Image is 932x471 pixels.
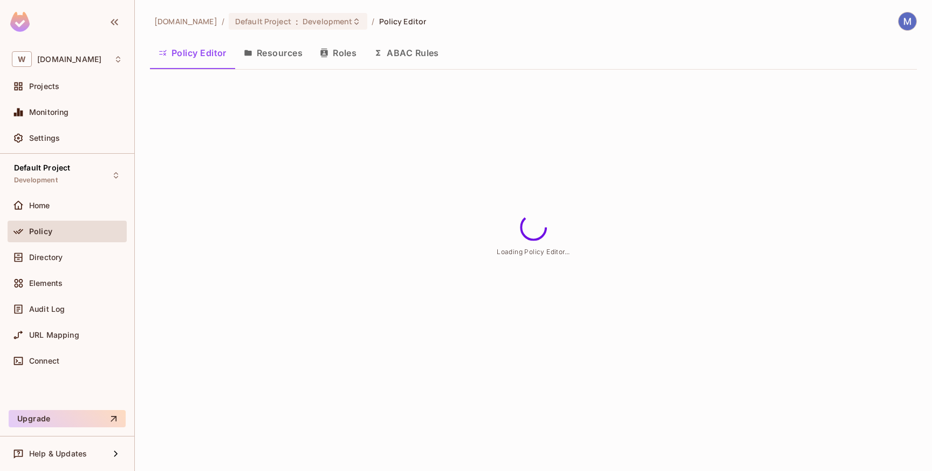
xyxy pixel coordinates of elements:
[37,55,101,64] span: Workspace: withpronto.com
[12,51,32,67] span: W
[29,134,60,142] span: Settings
[222,16,224,26] li: /
[372,16,374,26] li: /
[29,108,69,117] span: Monitoring
[235,39,311,66] button: Resources
[29,305,65,313] span: Audit Log
[10,12,30,32] img: SReyMgAAAABJRU5ErkJggg==
[29,449,87,458] span: Help & Updates
[235,16,291,26] span: Default Project
[29,253,63,262] span: Directory
[29,331,79,339] span: URL Mapping
[303,16,352,26] span: Development
[14,176,58,185] span: Development
[899,12,916,30] img: Mithilesh Gupta
[14,163,70,172] span: Default Project
[29,279,63,288] span: Elements
[150,39,235,66] button: Policy Editor
[29,82,59,91] span: Projects
[295,17,299,26] span: :
[29,201,50,210] span: Home
[154,16,217,26] span: the active workspace
[29,357,59,365] span: Connect
[29,227,52,236] span: Policy
[365,39,448,66] button: ABAC Rules
[311,39,365,66] button: Roles
[9,410,126,427] button: Upgrade
[379,16,427,26] span: Policy Editor
[497,247,570,255] span: Loading Policy Editor...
